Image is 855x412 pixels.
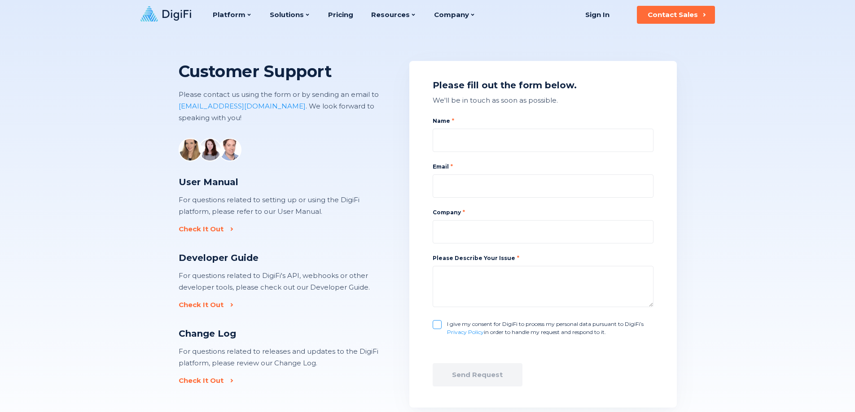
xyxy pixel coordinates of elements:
div: For questions related to releases and updates to the DigiFi platform, please review our Change Log. [179,346,381,369]
p: Please contact us using the form or by sending an email to . We look forward to speaking with you! [179,89,396,124]
button: Send Request [433,363,522,386]
div: For questions related to setting up or using the DigiFi platform, please refer to our User Manual. [179,194,381,217]
button: Contact Sales [637,6,715,24]
img: avatar 3 [218,138,241,161]
div: Developer Guide [179,252,381,265]
label: I give my consent for DigiFi to process my personal data pursuant to DigiFi’s in order to handle ... [447,320,653,336]
div: Contact Sales [648,10,698,19]
label: Email [433,163,653,171]
div: We'll be in touch as soon as possible. [433,95,653,106]
a: Check It Out [179,225,230,234]
a: Check It Out [179,376,230,385]
a: Check It Out [179,300,230,309]
label: Please Describe Your Issue [433,255,519,261]
div: Change Log [179,327,381,340]
a: Sign In [574,6,621,24]
div: Send Request [452,370,503,379]
a: [EMAIL_ADDRESS][DOMAIN_NAME] [179,102,306,110]
label: Company [433,208,653,217]
label: Name [433,117,653,125]
h2: Customer Support [179,61,396,82]
div: For questions related to DigiFi's API, webhooks or other developer tools, please check out our De... [179,270,381,293]
div: Check It Out [179,300,224,309]
img: avatar 1 [179,138,202,161]
div: Check It Out [179,376,224,385]
a: Privacy Policy [447,329,484,335]
div: Please fill out the form below. [433,79,653,92]
div: Check It Out [179,225,224,234]
div: User Manual [179,176,381,189]
img: avatar 2 [198,138,222,161]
